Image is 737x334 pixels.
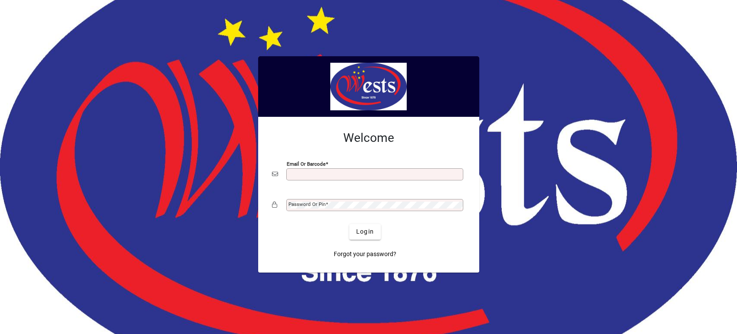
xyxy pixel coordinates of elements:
[330,247,400,262] a: Forgot your password?
[349,224,381,240] button: Login
[334,250,396,259] span: Forgot your password?
[288,201,326,207] mat-label: Password or Pin
[272,131,465,145] h2: Welcome
[356,227,374,236] span: Login
[287,161,326,167] mat-label: Email or Barcode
